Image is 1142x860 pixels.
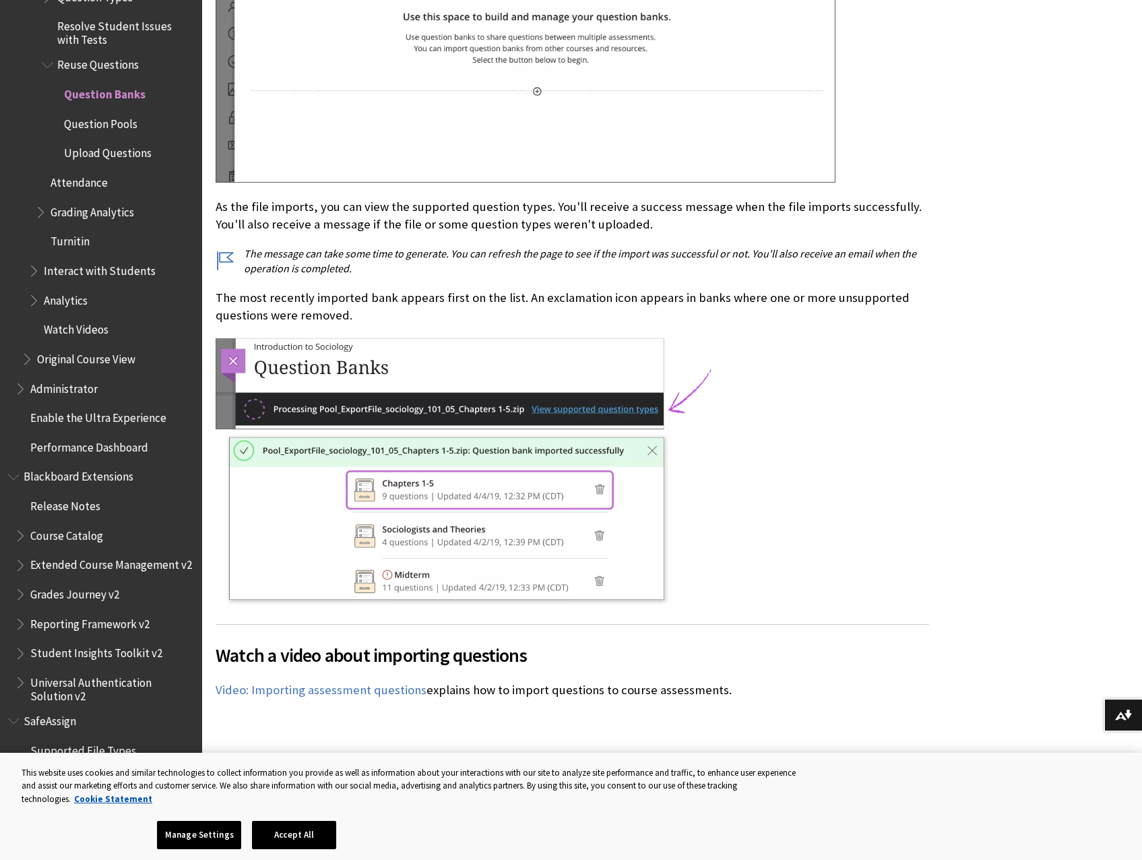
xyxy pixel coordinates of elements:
a: Video: Importing assessment questions [216,682,426,698]
span: Analytics [44,289,88,307]
div: This website uses cookies and similar technologies to collect information you provide as well as ... [22,766,800,806]
nav: Book outline for Blackboard SafeAssign [8,710,194,850]
span: Performance Dashboard [30,436,148,454]
span: Attendance [51,171,108,189]
span: Resolve Student Issues with Tests [57,15,193,47]
button: Accept All [252,821,336,849]
a: More information about your privacy, opens in a new tab [74,793,152,805]
span: Student Insights Toolkit v2 [30,642,162,661]
span: Enable the Ultra Experience [30,406,166,425]
span: Extended Course Management v2 [30,554,192,572]
span: Original Course View [37,348,135,366]
p: explains how to import questions to course assessments. [216,681,929,699]
span: Question Banks [64,83,146,101]
span: Grading Analytics [51,201,134,219]
span: Upload Questions [64,142,152,160]
span: Reuse Questions [57,54,139,72]
span: Watch a video about importing questions [216,641,929,669]
span: SafeAssign [24,710,76,728]
p: The most recently imported bank appears first on the list. An exclamation icon appears in banks w... [216,289,929,324]
span: Course Catalog [30,524,103,543]
span: Watch Videos [44,318,108,336]
span: Blackboard Extensions [24,466,133,484]
span: Administrator [30,377,98,396]
nav: Book outline for Blackboard Extensions [8,466,194,704]
span: Question Pools [64,113,137,131]
span: Interact with Students [44,259,156,278]
p: The message can take some time to generate. You can refresh the page to see if the import was suc... [216,246,929,276]
p: As the file imports, you can view the supported question types. You'll receive a success message ... [216,198,929,233]
span: Supported File Types [30,739,136,758]
span: Universal Authentication Solution v2 [30,671,193,703]
span: Turnitin [51,231,90,249]
span: Grades Journey v2 [30,583,119,601]
img: Question banks file processing banner [216,337,714,605]
span: Release Notes [30,495,100,513]
button: Manage Settings [157,821,241,849]
span: Reporting Framework v2 [30,613,150,631]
